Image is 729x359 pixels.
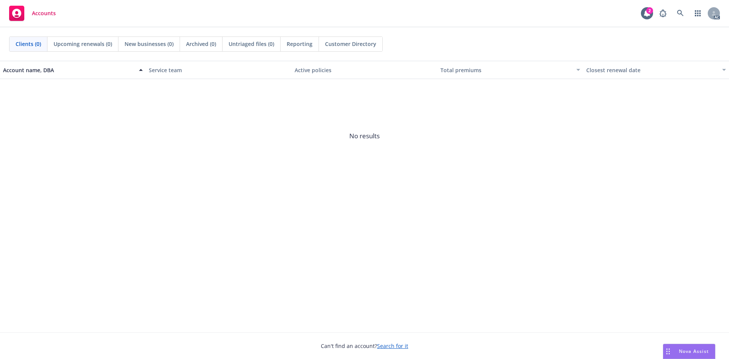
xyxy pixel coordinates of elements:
button: Service team [146,61,292,79]
button: Total premiums [437,61,583,79]
span: Clients (0) [16,40,41,48]
a: Search for it [377,342,408,350]
a: Report a Bug [655,6,671,21]
span: Can't find an account? [321,342,408,350]
div: Service team [149,66,289,74]
span: Accounts [32,10,56,16]
div: Drag to move [663,344,673,359]
div: Active policies [295,66,434,74]
a: Search [673,6,688,21]
span: Nova Assist [679,348,709,354]
span: New businesses (0) [125,40,174,48]
button: Closest renewal date [583,61,729,79]
span: Untriaged files (0) [229,40,274,48]
div: 2 [646,7,653,14]
div: Closest renewal date [586,66,718,74]
button: Active policies [292,61,437,79]
button: Nova Assist [663,344,715,359]
a: Accounts [6,3,59,24]
div: Account name, DBA [3,66,134,74]
span: Reporting [287,40,312,48]
span: Upcoming renewals (0) [54,40,112,48]
div: Total premiums [440,66,572,74]
a: Switch app [690,6,705,21]
span: Archived (0) [186,40,216,48]
span: Customer Directory [325,40,376,48]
